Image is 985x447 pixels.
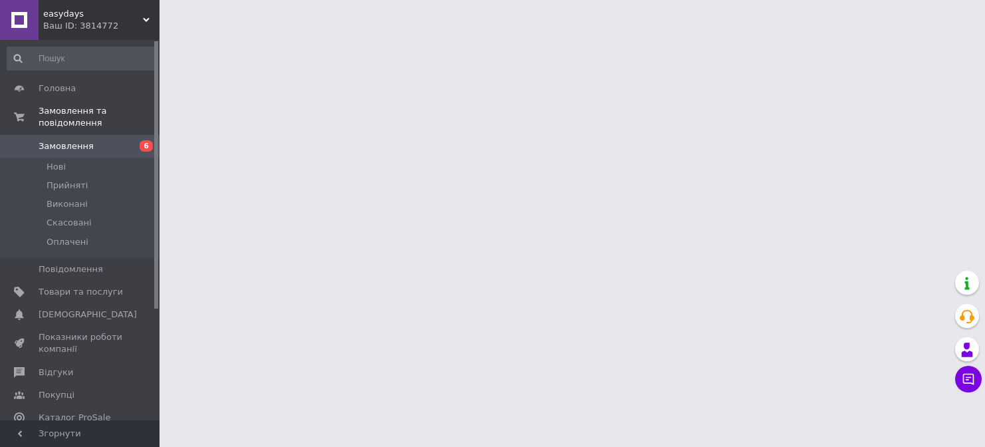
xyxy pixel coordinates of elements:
[140,140,153,152] span: 6
[39,263,103,275] span: Повідомлення
[7,47,157,71] input: Пошук
[47,161,66,173] span: Нові
[47,198,88,210] span: Виконані
[43,20,160,32] div: Ваш ID: 3814772
[955,366,982,392] button: Чат з покупцем
[47,217,92,229] span: Скасовані
[43,8,143,20] span: easydays
[39,140,94,152] span: Замовлення
[39,309,137,321] span: [DEMOGRAPHIC_DATA]
[39,367,73,378] span: Відгуки
[39,389,74,401] span: Покупці
[47,236,88,248] span: Оплачені
[39,82,76,94] span: Головна
[39,412,110,424] span: Каталог ProSale
[39,105,160,129] span: Замовлення та повідомлення
[39,331,123,355] span: Показники роботи компанії
[39,286,123,298] span: Товари та послуги
[47,180,88,192] span: Прийняті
